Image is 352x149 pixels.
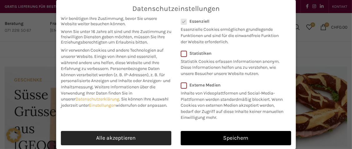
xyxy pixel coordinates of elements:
span: Wir verwenden Cookies und andere Technologien auf unserer Website. Einige von ihnen sind essenzie... [61,48,164,71]
label: Externe Medien [181,82,287,88]
label: Statistiken [181,51,283,56]
label: Essenziell [181,19,283,24]
p: Inhalte von Videoplattformen und Social-Media-Plattformen werden standardmäßig blockiert. Wenn Co... [181,88,287,121]
a: Einstellungen [89,103,116,108]
span: Wenn Sie unter 16 Jahre alt sind und Ihre Zustimmung zu freiwilligen Diensten geben möchten, müss... [61,29,171,45]
a: Datenschutzerklärung [76,96,119,102]
a: Speichern [181,131,291,145]
span: Personenbezogene Daten können verarbeitet werden (z. B. IP-Adressen), z. B. für personalisierte A... [61,66,170,90]
span: Sie können Ihre Auswahl jederzeit unter widerrufen oder anpassen. [61,96,169,108]
p: Statistik Cookies erfassen Informationen anonym. Diese Informationen helfen uns zu verstehen, wie... [181,56,283,77]
span: Wir benötigen Ihre Zustimmung, bevor Sie unsere Website weiter besuchen können. [61,16,171,26]
a: Alle akzeptieren [61,131,171,145]
span: Datenschutzeinstellungen [132,5,220,13]
span: Weitere Informationen über die Verwendung Ihrer Daten finden Sie in unserer . [61,84,155,102]
p: Essenzielle Cookies ermöglichen grundlegende Funktionen und sind für die einwandfreie Funktion de... [181,24,283,45]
